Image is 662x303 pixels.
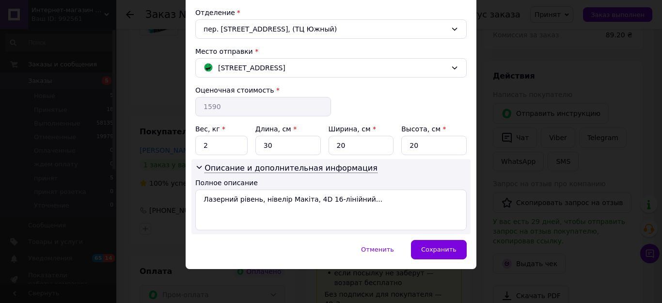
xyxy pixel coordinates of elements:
label: Длина, см [255,125,297,133]
label: Оценочная стоимость [195,86,274,94]
label: Высота, см [401,125,446,133]
span: Отменить [361,246,394,253]
label: Вес, кг [195,125,225,133]
span: Описание и дополнительная информация [205,163,378,173]
span: Сохранить [421,246,457,253]
span: [STREET_ADDRESS] [218,63,285,73]
label: Ширина, см [329,125,376,133]
div: Отделение [195,8,467,17]
div: Место отправки [195,47,467,56]
label: Полное описание [195,179,258,187]
textarea: Лазерний рівень, нівелір Макіта, 4D 16-лінійний... [195,190,467,230]
div: пер. [STREET_ADDRESS], (ТЦ Южный) [195,19,467,39]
